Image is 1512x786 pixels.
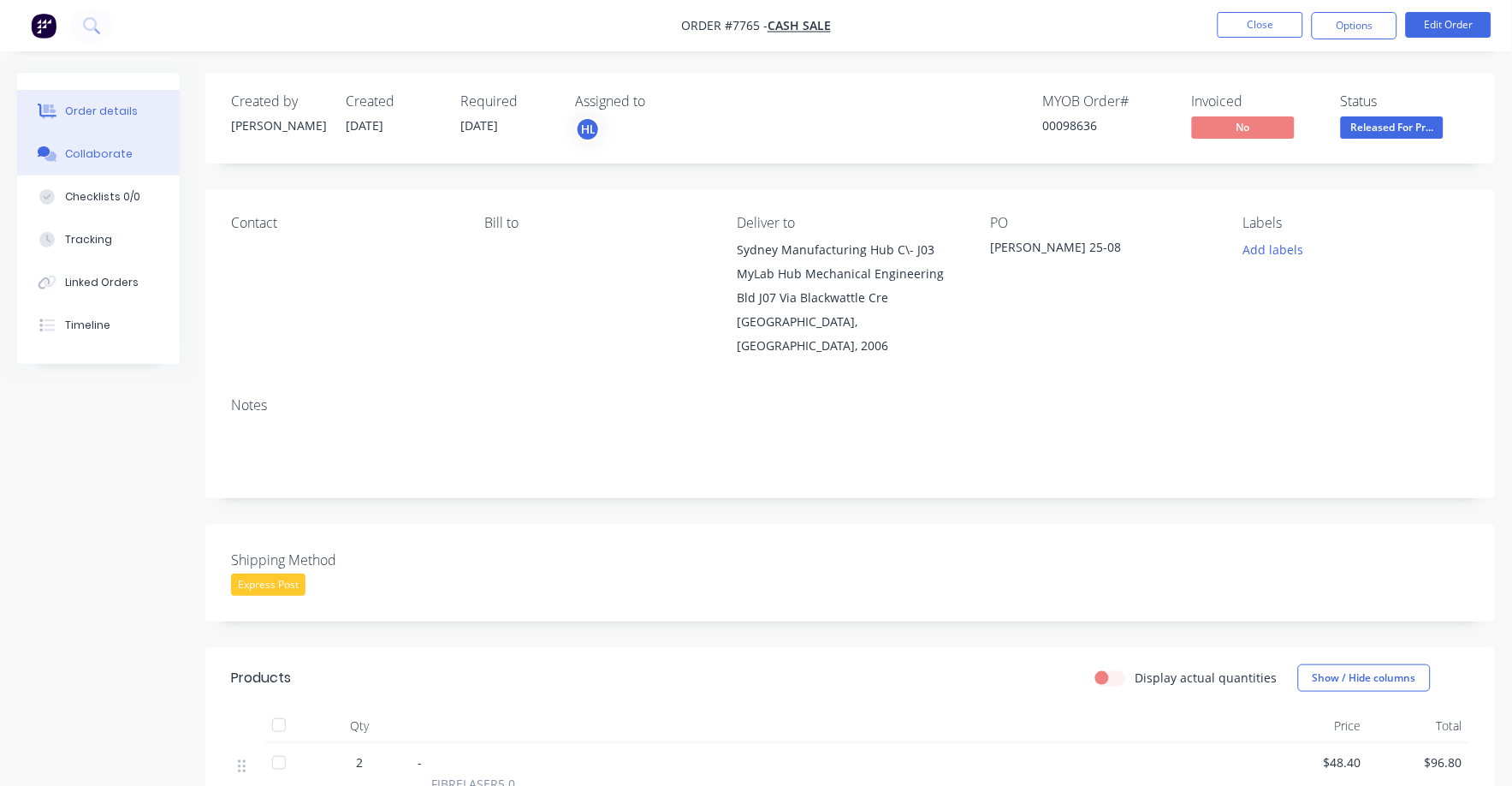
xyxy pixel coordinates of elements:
[460,93,554,110] div: Required
[17,176,180,218] button: Checklists 0/0
[681,18,768,34] span: Order #7765 -
[768,18,831,34] a: Cash Sale
[1243,215,1469,231] div: Labels
[1218,12,1303,38] button: Close
[738,215,964,231] div: Deliver to
[65,189,140,205] div: Checklists 0/0
[65,318,110,333] div: Timeline
[231,550,445,570] label: Shipping Method
[65,146,133,162] div: Collaborate
[231,574,305,596] div: Express Post
[65,275,139,290] div: Linked Orders
[231,215,457,231] div: Contact
[17,304,180,347] button: Timeline
[460,117,498,134] span: [DATE]
[1043,116,1171,134] div: 00098636
[738,238,964,310] div: Sydney Manufacturing Hub C\- J03 MyLab Hub Mechanical Engineering Bld J07 Via Blackwattle Cre
[231,116,325,134] div: [PERSON_NAME]
[990,215,1216,231] div: PO
[1266,709,1368,743] div: Price
[1192,116,1295,138] span: No
[356,753,363,771] span: 2
[1135,669,1278,687] label: Display actual quantities
[484,215,710,231] div: Bill to
[17,133,180,176] button: Collaborate
[346,117,383,134] span: [DATE]
[1043,93,1171,110] div: MYOB Order #
[575,116,601,142] button: HL
[17,261,180,304] button: Linked Orders
[1298,664,1431,692] button: Show / Hide columns
[31,13,56,39] img: Factory
[17,218,180,261] button: Tracking
[1406,12,1491,38] button: Edit Order
[1341,93,1469,110] div: Status
[575,93,746,110] div: Assigned to
[1192,93,1320,110] div: Invoiced
[1341,116,1444,138] span: Released For Pr...
[738,238,964,358] div: Sydney Manufacturing Hub C\- J03 MyLab Hub Mechanical Engineering Bld J07 Via Blackwattle Cre[GEO...
[308,709,411,743] div: Qty
[990,238,1204,262] div: [PERSON_NAME] 25-08
[1375,753,1463,771] span: $96.80
[1312,12,1397,39] button: Options
[231,397,1469,414] div: Notes
[231,93,325,110] div: Created by
[65,104,138,119] div: Order details
[1368,709,1470,743] div: Total
[1341,116,1444,142] button: Released For Pr...
[65,232,112,247] div: Tracking
[1273,753,1361,771] span: $48.40
[738,310,964,358] div: [GEOGRAPHIC_DATA], [GEOGRAPHIC_DATA], 2006
[17,90,180,133] button: Order details
[231,668,291,688] div: Products
[1234,238,1313,261] button: Add labels
[346,93,440,110] div: Created
[418,754,422,771] span: -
